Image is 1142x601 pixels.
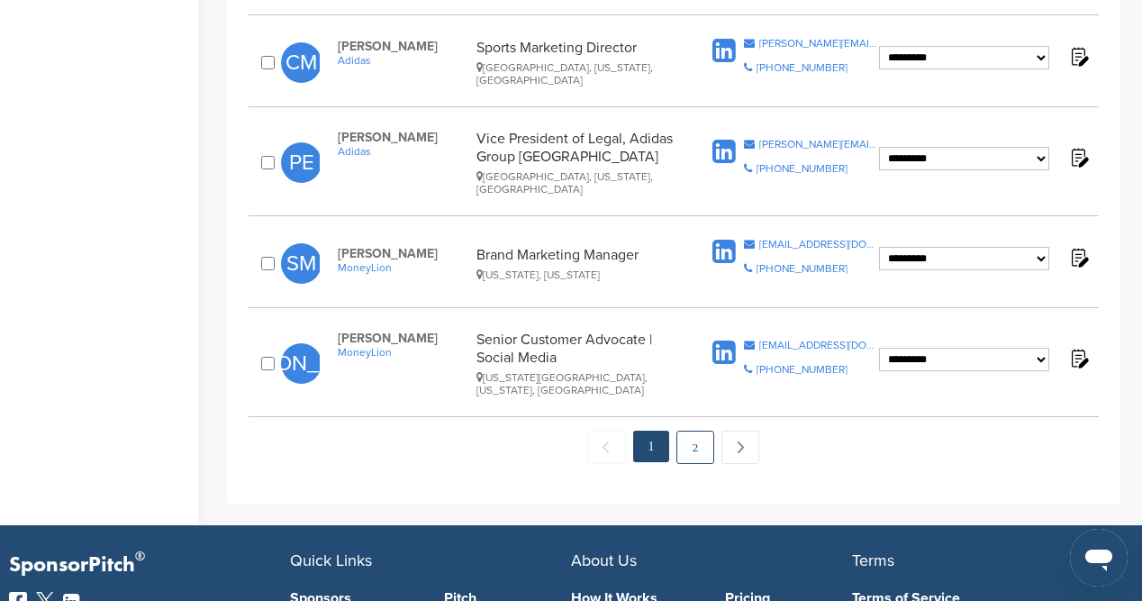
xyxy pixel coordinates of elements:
[757,163,847,174] div: [PHONE_NUMBER]
[290,551,372,570] span: Quick Links
[633,431,669,462] em: 1
[281,243,322,284] span: SM
[852,551,894,570] span: Terms
[281,343,322,384] span: [PERSON_NAME]
[476,61,681,87] div: [GEOGRAPHIC_DATA], [US_STATE], [GEOGRAPHIC_DATA]
[476,246,681,281] div: Brand Marketing Manager
[338,130,467,145] span: [PERSON_NAME]
[759,340,879,351] div: [EMAIL_ADDRESS][DOMAIN_NAME]
[338,246,467,261] span: [PERSON_NAME]
[476,371,681,396] div: [US_STATE][GEOGRAPHIC_DATA], [US_STATE], [GEOGRAPHIC_DATA]
[759,38,879,49] div: [PERSON_NAME][EMAIL_ADDRESS][PERSON_NAME][DOMAIN_NAME]
[135,545,145,568] span: ®
[588,431,626,464] span: ← Previous
[757,364,847,375] div: [PHONE_NUMBER]
[757,263,847,274] div: [PHONE_NUMBER]
[338,54,467,67] a: Adidas
[1067,347,1090,369] img: Notes
[338,145,467,158] a: Adidas
[1067,45,1090,68] img: Notes
[9,552,290,578] p: SponsorPitch
[476,331,681,396] div: Senior Customer Advocate | Social Media
[759,239,879,250] div: [EMAIL_ADDRESS][DOMAIN_NAME]
[476,130,681,196] div: Vice President of Legal, Adidas Group [GEOGRAPHIC_DATA]
[721,431,759,464] a: Next →
[476,39,681,87] div: Sports Marketing Director
[759,139,879,150] div: [PERSON_NAME][EMAIL_ADDRESS][PERSON_NAME][DOMAIN_NAME]
[757,62,847,73] div: [PHONE_NUMBER]
[281,142,322,183] span: PE
[338,346,467,359] a: MoneyLion
[281,42,322,83] span: CM
[676,431,714,464] a: 2
[338,331,467,346] span: [PERSON_NAME]
[338,261,467,274] a: MoneyLion
[476,170,681,196] div: [GEOGRAPHIC_DATA], [US_STATE], [GEOGRAPHIC_DATA]
[476,269,681,281] div: [US_STATE], [US_STATE]
[1067,246,1090,269] img: Notes
[1067,146,1090,168] img: Notes
[571,551,637,570] span: About Us
[1070,529,1128,587] iframe: Button to launch messaging window
[338,39,467,54] span: [PERSON_NAME]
